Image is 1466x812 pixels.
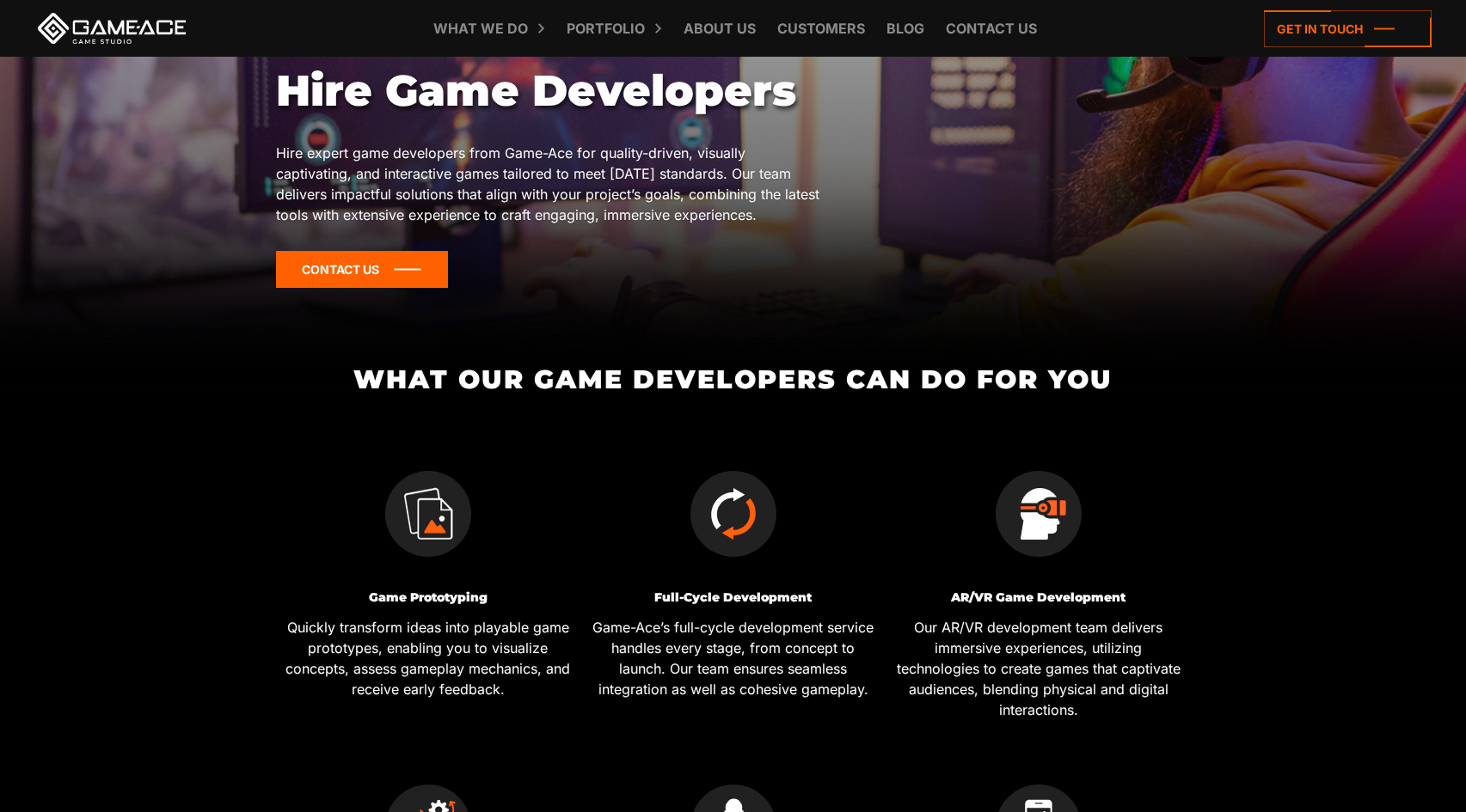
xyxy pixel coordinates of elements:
a: Contact Us [276,251,448,288]
p: Game-Ace’s full-cycle development service handles every stage, from concept to launch. Our team e... [587,617,880,699]
h3: Game Prototyping [282,591,574,604]
h3: Full-Сycle Development [587,591,880,604]
p: Hire expert game developers from Game-Ace for quality-driven, visually captivating, and interacti... [276,143,825,225]
h3: AR/VR Game Development [892,591,1185,604]
a: Get in touch [1264,10,1432,47]
h2: What Our Game Developers Can Do for You [275,365,1191,394]
h1: Hire Game Developers [276,65,825,117]
img: AR/VR Game Development [996,471,1082,557]
img: Full-Сycle Development [690,471,776,557]
img: Game Prototyping [385,471,471,557]
p: Quickly transform ideas into playable game prototypes, enabling you to visualize concepts, assess... [282,617,574,699]
p: Our AR/VR development team delivers immersive experiences, utilizing technologies to create games... [892,617,1185,720]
